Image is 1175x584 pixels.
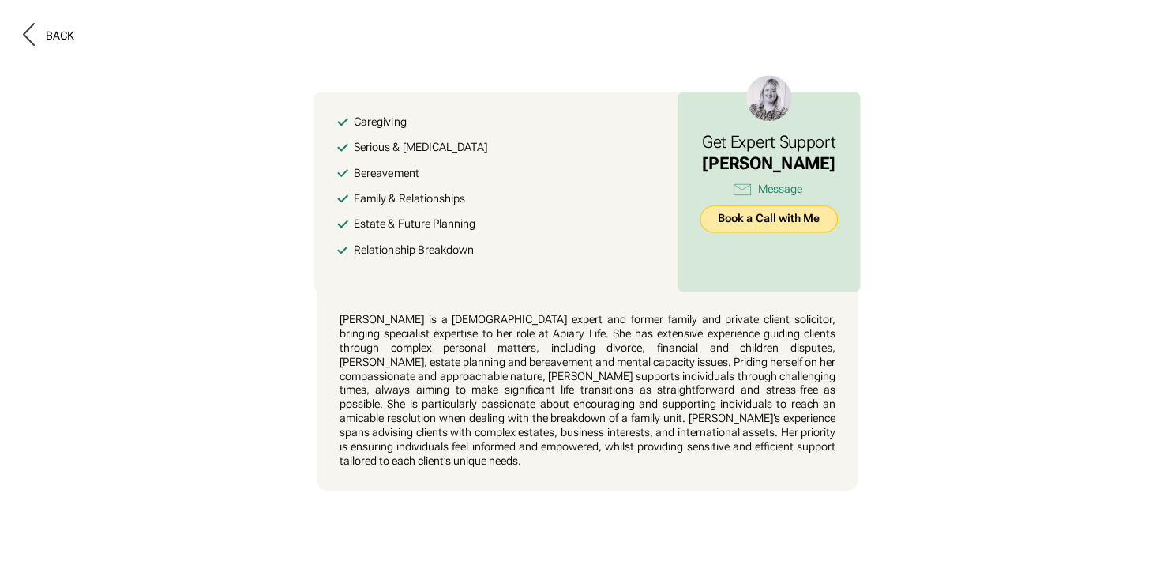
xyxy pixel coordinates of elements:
[702,153,835,174] div: [PERSON_NAME]
[354,115,407,130] div: Caregiving
[354,166,419,180] div: Bereavement
[700,179,839,199] a: Message
[354,141,487,155] div: Serious & [MEDICAL_DATA]
[354,217,476,232] div: Estate & Future Planning
[702,132,835,153] h3: Get Expert Support
[23,23,74,50] button: Back
[700,205,839,232] a: Book a Call with Me
[758,183,803,197] div: Message
[354,243,475,258] div: Relationship Breakdown
[46,29,74,43] div: Back
[354,192,465,206] div: Family & Relationships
